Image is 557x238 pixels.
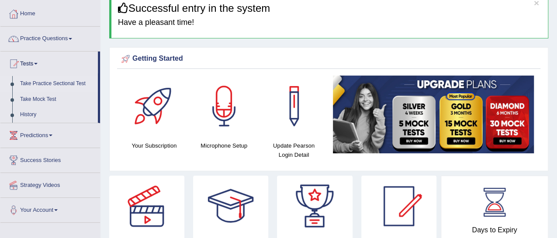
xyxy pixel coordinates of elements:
a: Practice Questions [0,27,100,48]
h4: Have a pleasant time! [118,18,541,27]
h4: Your Subscription [124,141,185,150]
h4: Days to Expiry [451,226,538,234]
a: Your Account [0,198,100,220]
a: Take Mock Test [16,92,98,107]
a: History [16,107,98,123]
a: Home [0,2,100,24]
a: Success Stories [0,148,100,170]
a: Strategy Videos [0,173,100,195]
a: Tests [0,52,98,73]
div: Getting Started [119,52,538,66]
h3: Successful entry in the system [118,3,541,14]
img: small5.jpg [333,76,534,153]
h4: Microphone Setup [194,141,255,150]
h4: Update Pearson Login Detail [263,141,325,159]
a: Take Practice Sectional Test [16,76,98,92]
a: Predictions [0,123,100,145]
